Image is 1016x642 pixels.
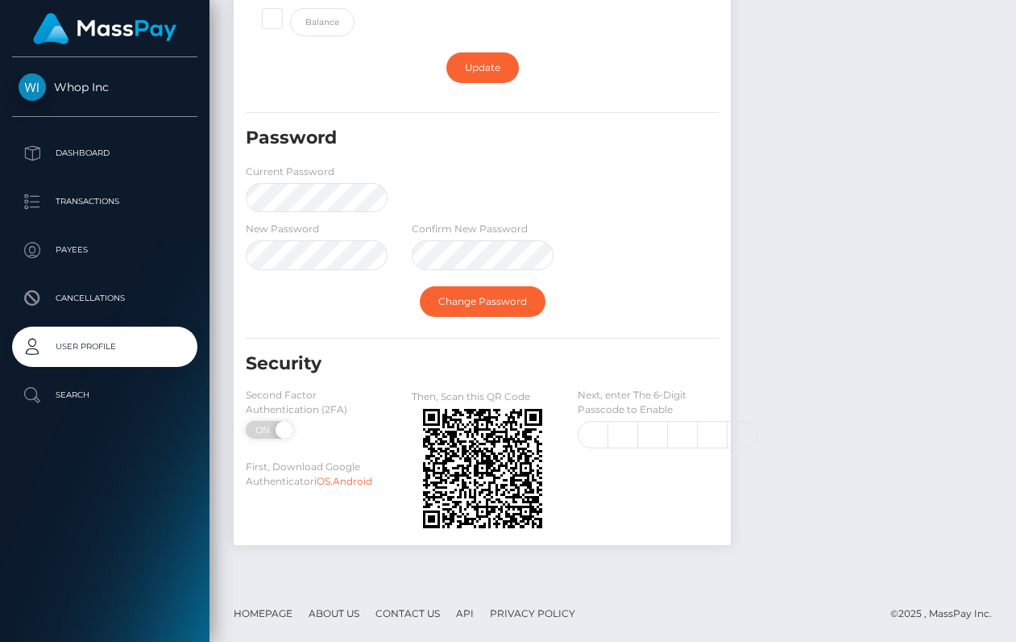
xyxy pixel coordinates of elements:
[19,238,191,262] p: Payees
[12,80,197,94] span: Whop Inc
[19,73,46,101] img: Whop Inc
[578,388,719,417] label: Next, enter The 6-Digit Passcode to Enable
[33,13,176,44] img: MassPay Logo
[244,421,284,439] span: ON
[246,165,334,179] label: Current Password
[12,133,197,173] a: Dashboard
[246,460,388,489] label: First, Download Google Authenticator ,
[412,390,530,404] label: Then, Scan this QR Code
[12,327,197,367] a: User Profile
[333,475,372,487] a: Android
[19,190,191,214] p: Transactions
[19,335,191,359] p: User Profile
[246,126,645,151] h5: Password
[12,181,197,222] a: Transactions
[227,601,299,626] a: Homepage
[450,601,480,626] a: API
[19,383,191,407] p: Search
[12,230,197,270] a: Payees
[302,601,366,626] a: About Us
[19,286,191,311] p: Cancellations
[369,601,446,626] a: Contact Us
[890,605,1004,623] div: © 2025 , MassPay Inc.
[446,52,519,83] a: Update
[412,222,528,236] label: Confirm New Password
[420,286,545,317] a: Change Password
[483,601,582,626] a: Privacy Policy
[246,222,319,236] label: New Password
[12,278,197,319] a: Cancellations
[246,388,388,417] label: Second Factor Authentication (2FA)
[314,475,330,487] a: iOS
[246,352,645,377] h5: Security
[12,375,197,415] a: Search
[19,141,191,165] p: Dashboard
